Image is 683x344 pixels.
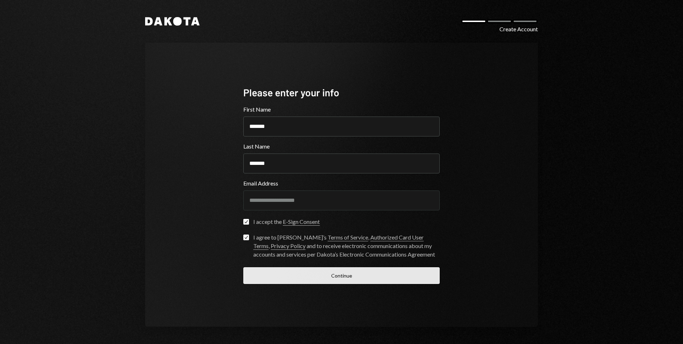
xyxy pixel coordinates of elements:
label: First Name [243,105,440,114]
button: Continue [243,267,440,284]
a: Authorized Card User Terms [253,234,424,250]
div: I accept the [253,217,320,226]
label: Email Address [243,179,440,188]
a: E-Sign Consent [283,218,320,226]
a: Privacy Policy [271,242,306,250]
div: Please enter your info [243,86,440,100]
div: I agree to [PERSON_NAME]’s , , and to receive electronic communications about my accounts and ser... [253,233,440,259]
label: Last Name [243,142,440,151]
button: I accept the E-Sign Consent [243,219,249,225]
div: Create Account [499,25,538,33]
a: Terms of Service [328,234,368,241]
button: I agree to [PERSON_NAME]’s Terms of Service, Authorized Card User Terms, Privacy Policy and to re... [243,235,249,240]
